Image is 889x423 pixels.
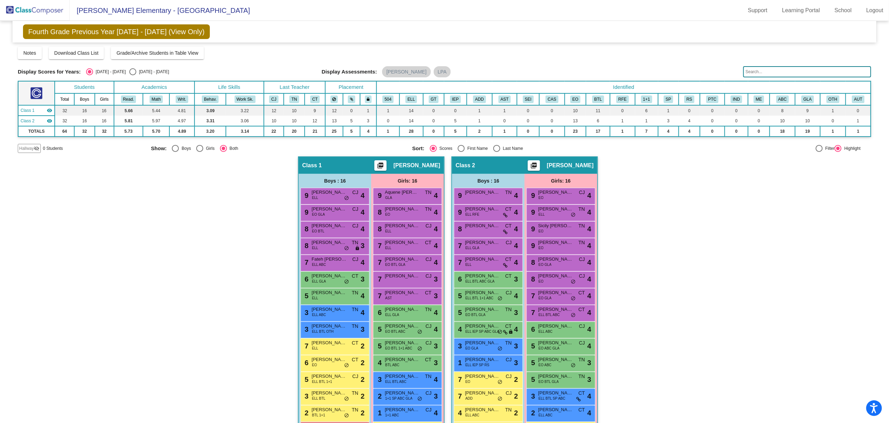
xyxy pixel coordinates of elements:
button: PTC [706,95,719,103]
span: Aquene [PERSON_NAME] [385,189,420,196]
td: 0 [517,105,540,116]
td: 0 [610,105,635,116]
td: 13 [565,116,586,126]
td: 6 [586,116,610,126]
td: 16 [95,116,114,126]
mat-chip: [PERSON_NAME] [382,66,431,77]
span: 7 [456,242,462,249]
td: 3.06 [226,116,264,126]
span: Sicily [PERSON_NAME] [538,222,573,229]
td: 3.22 [226,105,264,116]
span: Class 1 [302,162,322,169]
mat-chip: LPA [434,66,451,77]
td: 0 [539,116,565,126]
button: CJ [269,95,278,103]
td: 0 [700,126,725,137]
span: CJ [352,222,358,230]
td: Tiffany Gibbons - No Class Name [18,105,55,116]
span: 0 Students [43,145,63,152]
button: 504 [382,95,394,103]
td: 0 [517,116,540,126]
span: ELL [385,229,392,234]
span: EO BTL [312,229,325,234]
button: GT [429,95,439,103]
button: 1+1 [641,95,652,103]
th: Boys [74,93,94,105]
span: EO [539,229,544,234]
td: 10 [284,105,305,116]
td: Kim Zizzo - No Class Name [18,116,55,126]
td: 1 [492,126,517,137]
th: Autisic [846,93,871,105]
span: [PERSON_NAME] [312,222,347,229]
td: 1 [467,116,493,126]
td: 1 [658,105,679,116]
span: 4 [514,207,518,217]
span: Fourth Grade Previous Year [DATE] - [DATE] (View Only) [23,24,210,39]
td: 5.73 [114,126,143,137]
span: [PERSON_NAME] [465,206,500,213]
td: 5.66 [114,105,143,116]
span: Hallway [19,145,34,152]
span: EO [385,212,390,217]
td: 4.89 [169,126,195,137]
span: 8 [376,208,382,216]
td: 25 [325,126,343,137]
td: 0 [343,105,360,116]
td: 4.81 [169,105,195,116]
button: RS [684,95,694,103]
span: CT [505,206,512,213]
span: do_not_disturb_alt [571,212,576,218]
span: CJ [426,222,432,230]
span: [PERSON_NAME] Elementary - [GEOGRAPHIC_DATA] [70,5,250,16]
span: CJ [352,206,358,213]
td: 12 [264,105,284,116]
div: Girls: 16 [371,174,444,188]
td: 1 [846,116,871,126]
span: Download Class List [54,50,99,56]
td: 10 [264,116,284,126]
th: Life Skills [195,81,264,93]
th: Resource Services [679,93,700,105]
button: Math [150,95,163,103]
td: 13 [325,116,343,126]
td: 14 [400,105,423,116]
td: 16 [74,116,94,126]
span: 9 [303,192,309,199]
span: TN [578,206,585,213]
td: 0 [748,116,770,126]
td: 18 [770,126,795,137]
span: 9 [303,208,309,216]
td: 19 [795,126,820,137]
td: 32 [95,126,114,137]
td: 16 [74,105,94,116]
td: 32 [55,105,74,116]
td: 14 [400,116,423,126]
td: 3.31 [195,116,226,126]
div: [DATE] - [DATE] [93,69,126,75]
th: Indian Education [725,93,748,105]
button: TN [289,95,299,103]
th: Keep away students [325,93,343,105]
span: CJ [352,189,358,196]
td: 21 [305,126,326,137]
td: 3 [658,116,679,126]
button: Read. [121,95,136,103]
th: Speech Services [658,93,679,105]
div: Boys : 16 [452,174,525,188]
span: 4 [361,207,365,217]
span: TN [505,189,512,196]
span: 9 [456,208,462,216]
span: TN [578,239,585,246]
span: Class 2 [456,162,475,169]
a: Logout [861,5,889,16]
span: 8 [303,242,309,249]
span: TN [425,206,432,213]
td: 0 [444,105,467,116]
td: 1 [820,126,846,137]
td: 0 [377,116,400,126]
td: 32 [74,126,94,137]
td: 0 [423,105,444,116]
span: GLA [385,195,392,200]
td: 0 [820,116,846,126]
